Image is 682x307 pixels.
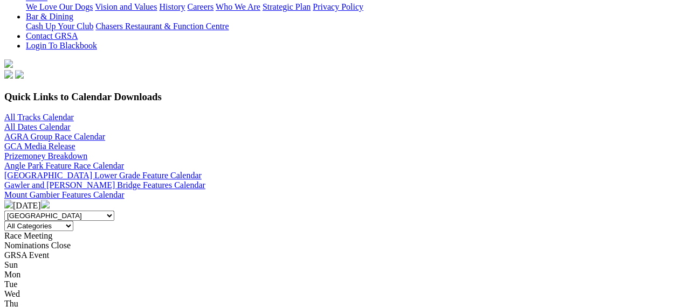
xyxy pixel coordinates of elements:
[187,2,213,11] a: Careers
[4,151,87,161] a: Prizemoney Breakdown
[4,132,105,141] a: AGRA Group Race Calendar
[4,190,125,199] a: Mount Gambier Features Calendar
[26,22,93,31] a: Cash Up Your Club
[95,22,229,31] a: Chasers Restaurant & Function Centre
[4,280,678,289] div: Tue
[4,260,678,270] div: Sun
[15,70,24,79] img: twitter.svg
[4,200,678,211] div: [DATE]
[263,2,311,11] a: Strategic Plan
[4,270,678,280] div: Mon
[216,2,260,11] a: Who We Are
[26,12,73,21] a: Bar & Dining
[26,41,97,50] a: Login To Blackbook
[26,31,78,40] a: Contact GRSA
[95,2,157,11] a: Vision and Values
[4,70,13,79] img: facebook.svg
[4,180,205,190] a: Gawler and [PERSON_NAME] Bridge Features Calendar
[4,161,124,170] a: Angle Park Feature Race Calendar
[4,59,13,68] img: logo-grsa-white.png
[4,231,678,241] div: Race Meeting
[4,289,678,299] div: Wed
[4,250,678,260] div: GRSA Event
[4,142,75,151] a: GCA Media Release
[4,113,74,122] a: All Tracks Calendar
[4,241,678,250] div: Nominations Close
[159,2,185,11] a: History
[4,122,71,131] a: All Dates Calendar
[26,22,678,31] div: Bar & Dining
[313,2,363,11] a: Privacy Policy
[4,200,13,208] img: chevron-left-pager-white.svg
[41,200,50,208] img: chevron-right-pager-white.svg
[26,2,678,12] div: About
[26,2,93,11] a: We Love Our Dogs
[4,171,202,180] a: [GEOGRAPHIC_DATA] Lower Grade Feature Calendar
[4,91,678,103] h3: Quick Links to Calendar Downloads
